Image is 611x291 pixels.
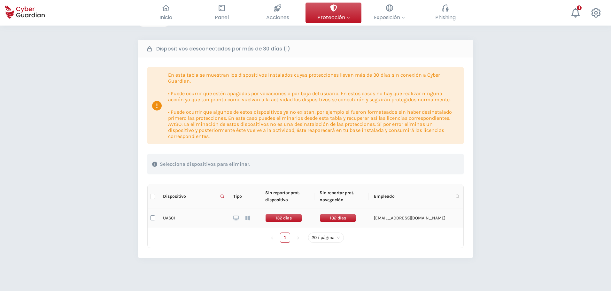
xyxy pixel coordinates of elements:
[314,184,369,209] th: Sin reportar prot. navegación
[168,109,459,139] p: • Puede ocurrir que algunos de estos dispositivos ya no existan, por ejemplo si fueron formateado...
[160,161,250,167] p: Selecciona dispositivos para eliminar.
[158,209,228,227] td: UAS01
[156,45,290,53] b: Dispositivos desconectados por más de 30 días (1)
[577,5,582,10] div: 1
[417,3,473,23] button: Phishing
[293,233,303,243] li: Página siguiente
[317,13,350,21] span: Protección
[159,13,172,21] span: Inicio
[267,233,277,243] button: left
[369,209,463,227] td: [EMAIL_ADDRESS][DOMAIN_NAME]
[435,13,456,21] span: Phishing
[266,13,289,21] span: Acciones
[293,233,303,243] button: right
[267,233,277,243] li: Página anterior
[168,72,459,84] p: En esta tabla se muestran los dispositivos instalados cuyas protecciones llevan más de 30 días si...
[296,236,300,240] span: right
[163,193,218,200] span: Dispositivo
[265,214,302,222] span: 132 días
[215,13,229,21] span: Panel
[361,3,417,23] button: Exposición
[260,184,314,209] th: Sin reportar prot. dispositivo
[312,233,340,242] span: 20 / página
[228,184,260,209] th: Tipo
[138,3,194,23] button: Inicio
[250,3,305,23] button: Acciones
[280,233,290,242] a: 1
[305,3,361,23] button: Protección
[194,3,250,23] button: Panel
[320,214,356,222] span: 132 días
[270,236,274,240] span: left
[308,233,344,243] div: tamaño de página
[374,193,453,200] span: Empleado
[374,13,405,21] span: Exposición
[168,90,459,103] p: • Puede ocurrir que estén apagados por vacaciones o por baja del usuario. En estos casos no hay q...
